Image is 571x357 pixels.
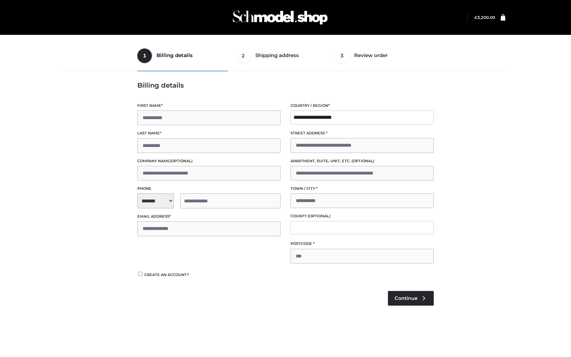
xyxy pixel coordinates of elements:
span: Continue [395,295,417,301]
label: Phone [137,185,281,192]
label: Town / City [290,185,434,192]
a: Continue [388,291,434,306]
label: Apartment, suite, unit, etc. [290,158,434,164]
a: £3,200.00 [475,15,495,20]
label: Postcode [290,241,434,247]
label: Country / Region [290,103,434,109]
label: First name [137,103,281,109]
img: Schmodel Admin 964 [230,4,330,31]
label: Last name [137,130,281,136]
span: (optional) [351,159,374,163]
span: £ [475,15,477,20]
input: Create an account? [137,272,143,276]
bdi: 3,200.00 [475,15,495,20]
span: (optional) [170,159,193,163]
label: Email address [137,213,281,220]
label: Company name [137,158,281,164]
span: Create an account? [144,272,189,277]
span: (optional) [308,214,331,218]
label: Street address [290,130,434,136]
h3: Billing details [137,81,434,89]
label: County [290,213,434,219]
